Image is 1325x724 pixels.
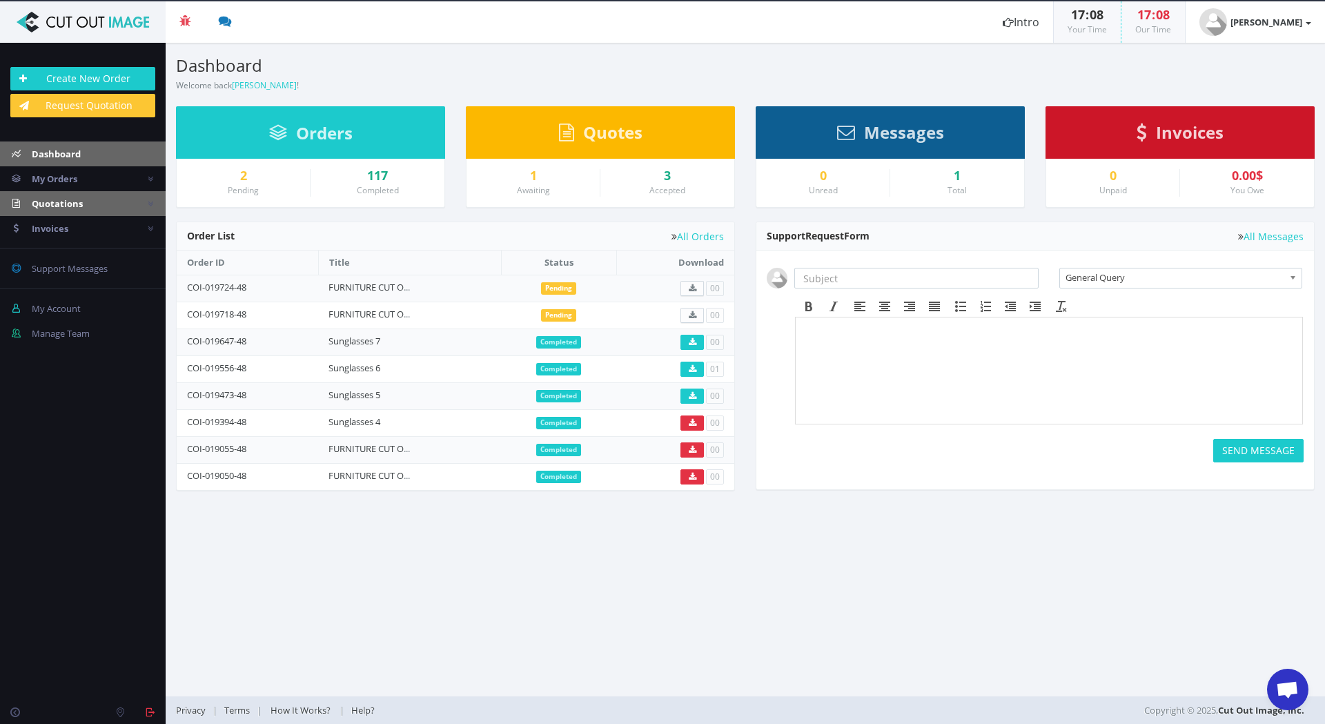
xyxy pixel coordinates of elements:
a: Sunglasses 6 [328,362,380,374]
div: Bold [796,297,821,315]
span: Support Messages [32,262,108,275]
a: Privacy [176,704,213,716]
span: 17 [1071,6,1085,23]
small: Unpaid [1099,184,1127,196]
a: Sunglasses 5 [328,389,380,401]
a: All Messages [1238,231,1304,242]
span: Manage Team [32,327,90,340]
small: Our Time [1135,23,1171,35]
a: FURNITURE CUT OUTS 88 [328,281,431,293]
small: Completed [357,184,399,196]
small: Unread [809,184,838,196]
small: You Owe [1230,184,1264,196]
span: Order List [187,229,235,242]
span: Invoices [32,222,68,235]
a: COI-019718-48 [187,308,246,320]
div: 117 [321,169,434,183]
span: Completed [536,390,581,402]
div: 1 [901,169,1014,183]
img: user_default.jpg [1199,8,1227,36]
div: Bullet list [948,297,973,315]
span: : [1085,6,1090,23]
a: Cut Out Image, Inc. [1218,704,1304,716]
span: Orders [296,121,353,144]
a: Request Quotation [10,94,155,117]
div: Align center [872,297,897,315]
small: Welcome back ! [176,79,299,91]
th: Download [616,251,734,275]
th: Order ID [177,251,318,275]
a: COI-019724-48 [187,281,246,293]
div: Open chat [1267,669,1308,710]
div: Align left [847,297,872,315]
small: Awaiting [517,184,550,196]
a: 0 [767,169,879,183]
span: 17 [1137,6,1151,23]
span: 08 [1156,6,1170,23]
small: Total [948,184,967,196]
div: Decrease indent [998,297,1023,315]
img: Cut Out Image [10,12,155,32]
a: All Orders [671,231,724,242]
span: Request [805,229,844,242]
div: Increase indent [1023,297,1048,315]
div: Italic [821,297,846,315]
a: How It Works? [262,704,340,716]
small: Your Time [1068,23,1107,35]
div: | | | [176,696,935,724]
span: Pending [541,309,576,322]
a: Sunglasses 4 [328,415,380,428]
span: My Orders [32,173,77,185]
span: Messages [864,121,944,144]
div: Justify [922,297,947,315]
span: Quotations [32,197,83,210]
a: COI-019055-48 [187,442,246,455]
a: COI-019647-48 [187,335,246,347]
a: Invoices [1137,129,1224,141]
span: My Account [32,302,81,315]
a: 0 [1057,169,1169,183]
a: Intro [989,1,1053,43]
a: Sunglasses 7 [328,335,380,347]
a: COI-019050-48 [187,469,246,482]
a: COI-019556-48 [187,362,246,374]
span: Completed [536,471,581,483]
a: Create New Order [10,67,155,90]
small: Pending [228,184,259,196]
div: Numbered list [973,297,998,315]
a: Terms [217,704,257,716]
a: Orders [269,130,353,142]
a: COI-019394-48 [187,415,246,428]
span: Copyright © 2025, [1144,703,1304,717]
span: Pending [541,282,576,295]
th: Title [318,251,501,275]
span: General Query [1066,268,1284,286]
a: Help? [344,704,382,716]
strong: [PERSON_NAME] [1230,16,1302,28]
a: FURNITURE CUT OUTS 87 [328,308,431,320]
a: COI-019473-48 [187,389,246,401]
h3: Dashboard [176,57,735,75]
button: SEND MESSAGE [1213,439,1304,462]
span: Dashboard [32,148,81,160]
span: How It Works? [271,704,331,716]
a: Quotes [559,129,642,141]
a: 3 [611,169,724,183]
a: FURNITURE CUT OUTS 85 [328,469,431,482]
img: user_default.jpg [767,268,787,288]
span: 08 [1090,6,1103,23]
span: Completed [536,444,581,456]
a: [PERSON_NAME] [232,79,297,91]
a: FURNITURE CUT OUTS 86 [328,442,431,455]
a: 2 [187,169,300,183]
a: [PERSON_NAME] [1186,1,1325,43]
span: Quotes [583,121,642,144]
span: Invoices [1156,121,1224,144]
a: 1 [477,169,589,183]
div: Clear formatting [1049,297,1074,315]
div: 0.00$ [1190,169,1304,183]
